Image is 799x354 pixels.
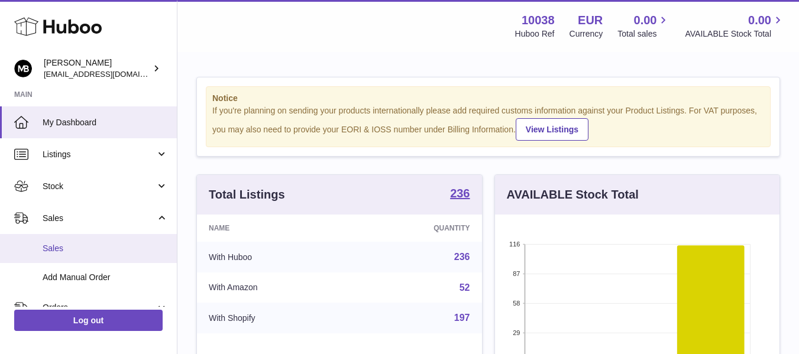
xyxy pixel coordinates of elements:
text: 29 [513,329,520,336]
a: 236 [450,187,470,202]
a: 0.00 Total sales [617,12,670,40]
a: View Listings [516,118,588,141]
span: Sales [43,243,168,254]
td: With Huboo [197,242,352,272]
text: 116 [509,241,520,248]
th: Name [197,215,352,242]
span: 0.00 [748,12,771,28]
span: [EMAIL_ADDRESS][DOMAIN_NAME] [44,69,174,79]
a: 236 [454,252,470,262]
a: 0.00 AVAILABLE Stock Total [685,12,785,40]
span: AVAILABLE Stock Total [685,28,785,40]
span: Sales [43,213,156,224]
div: Huboo Ref [515,28,555,40]
h3: Total Listings [209,187,285,203]
div: If you're planning on sending your products internationally please add required customs informati... [212,105,764,141]
td: With Amazon [197,272,352,303]
span: 0.00 [634,12,657,28]
div: [PERSON_NAME] [44,57,150,80]
a: 197 [454,313,470,323]
text: 87 [513,270,520,277]
td: With Shopify [197,303,352,333]
a: 52 [460,282,470,293]
strong: Notice [212,93,764,104]
strong: 10038 [522,12,555,28]
text: 58 [513,300,520,307]
span: Stock [43,181,156,192]
strong: 236 [450,187,470,199]
span: Total sales [617,28,670,40]
strong: EUR [578,12,603,28]
img: hi@margotbardot.com [14,60,32,77]
span: Orders [43,302,156,313]
a: Log out [14,310,163,331]
div: Currency [570,28,603,40]
span: Add Manual Order [43,272,168,283]
h3: AVAILABLE Stock Total [507,187,639,203]
span: My Dashboard [43,117,168,128]
span: Listings [43,149,156,160]
th: Quantity [352,215,481,242]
